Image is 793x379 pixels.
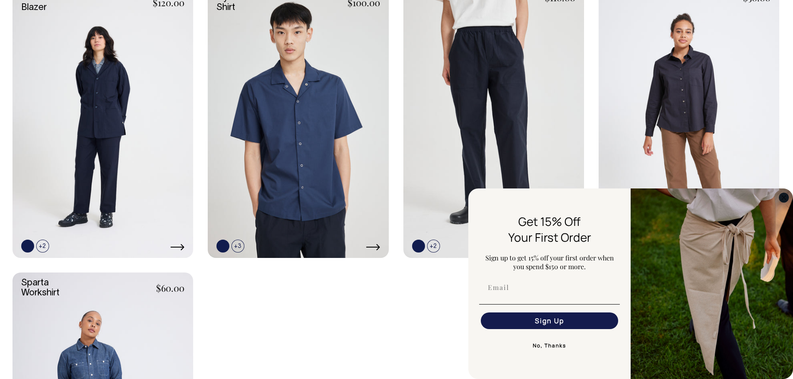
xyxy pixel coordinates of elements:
span: +2 [36,240,49,253]
button: Close dialog [779,193,789,203]
img: underline [479,304,620,305]
div: FLYOUT Form [468,188,793,379]
span: +2 [427,240,440,253]
span: Sign up to get 15% off your first order when you spend $150 or more. [485,253,614,271]
span: Your First Order [508,229,591,245]
span: Get 15% Off [518,213,581,229]
img: 5e34ad8f-4f05-4173-92a8-ea475ee49ac9.jpeg [631,188,793,379]
button: No, Thanks [479,337,620,354]
span: +3 [231,240,244,253]
button: Sign Up [481,312,618,329]
input: Email [481,279,618,296]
